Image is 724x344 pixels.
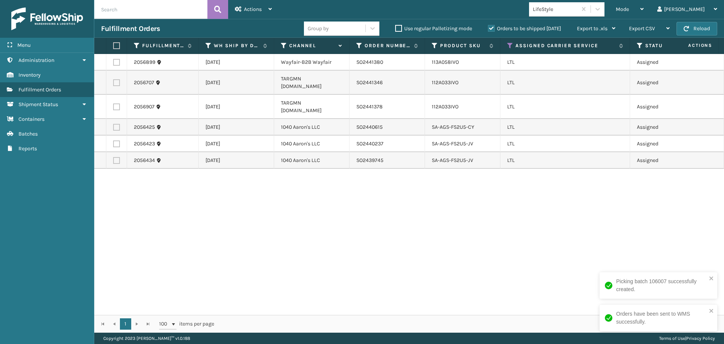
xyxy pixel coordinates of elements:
span: Export to .xls [577,25,607,32]
td: TARGMN [DOMAIN_NAME] [274,95,350,119]
label: Fulfillment Order Id [142,42,184,49]
td: SO2441346 [350,71,425,95]
td: Assigned [630,119,706,136]
a: 2056423 [134,140,155,148]
h3: Fulfillment Orders [101,24,160,33]
div: Group by [308,25,329,32]
td: SO2441378 [350,95,425,119]
span: Actions [664,39,717,52]
td: LTL [500,71,630,95]
td: LTL [500,136,630,152]
button: Reload [676,22,717,35]
label: Order Number [365,42,410,49]
a: 2056899 [134,59,155,66]
a: SA-AGS-FS2U5-JV [432,140,473,147]
td: LTL [500,54,630,71]
span: Batches [18,131,38,137]
td: [DATE] [199,152,274,169]
div: 1 - 6 of 6 items [225,320,716,328]
div: Picking batch 106007 successfully created. [616,278,707,293]
div: LifeStyle [533,5,578,13]
span: Administration [18,57,54,63]
span: Reports [18,145,37,152]
td: TARGMN [DOMAIN_NAME] [274,71,350,95]
span: items per page [159,318,214,330]
span: Menu [17,42,31,48]
td: [DATE] [199,71,274,95]
td: 1040 Aaron's LLC [274,152,350,169]
div: Orders have been sent to WMS successfully. [616,310,707,326]
a: 2056425 [134,123,155,131]
td: LTL [500,152,630,169]
td: 1040 Aaron's LLC [274,136,350,152]
button: close [709,308,714,315]
a: 2056434 [134,157,155,164]
span: Actions [244,6,262,12]
button: close [709,275,714,282]
td: SO2440237 [350,136,425,152]
td: Assigned [630,71,706,95]
td: Assigned [630,136,706,152]
label: Channel [289,42,335,49]
label: Status [645,42,691,49]
label: Assigned Carrier Service [515,42,615,49]
a: 1 [120,318,131,330]
a: 112A033IVO [432,79,459,86]
td: [DATE] [199,95,274,119]
td: Assigned [630,95,706,119]
span: Export CSV [629,25,655,32]
a: SA-AGS-FS2U5-CY [432,124,474,130]
a: SA-AGS-FS2U5-JV [432,157,473,164]
span: Shipment Status [18,101,58,108]
td: SO2440615 [350,119,425,136]
td: Wayfair-B2B Wayfair [274,54,350,71]
td: SO2441380 [350,54,425,71]
td: LTL [500,95,630,119]
img: logo [11,8,83,30]
label: Use regular Palletizing mode [395,25,472,32]
a: 113A058IVO [432,59,459,65]
td: SO2439745 [350,152,425,169]
td: [DATE] [199,54,274,71]
td: Assigned [630,152,706,169]
td: Assigned [630,54,706,71]
td: LTL [500,119,630,136]
label: Product SKU [440,42,486,49]
p: Copyright 2023 [PERSON_NAME]™ v 1.0.188 [103,333,190,344]
label: Orders to be shipped [DATE] [488,25,561,32]
label: WH Ship By Date [214,42,259,49]
span: Containers [18,116,44,122]
a: 2056707 [134,79,154,86]
span: 100 [159,320,170,328]
span: Mode [616,6,629,12]
span: Inventory [18,72,41,78]
a: 2056907 [134,103,155,111]
td: [DATE] [199,136,274,152]
a: 112A033IVO [432,103,459,110]
td: [DATE] [199,119,274,136]
td: 1040 Aaron's LLC [274,119,350,136]
span: Fulfillment Orders [18,86,61,93]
